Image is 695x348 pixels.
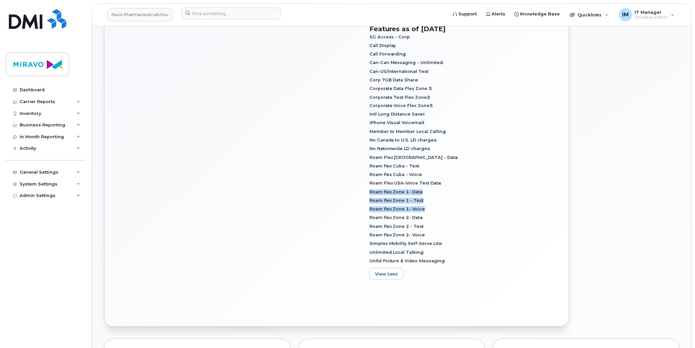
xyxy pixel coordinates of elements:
[622,11,629,19] span: IM
[369,86,435,91] span: Corporate Data Flex Zone 3
[369,69,432,74] span: Can-US/International Text
[369,190,426,195] span: Roam flex Zone 1- Data
[482,8,510,21] a: Alerts
[565,8,613,21] div: Quicklinks
[369,77,422,82] span: Corp 7GB Data Share
[459,11,477,17] span: Support
[107,8,173,21] a: Nuvo Pharmaceuticals Inc.
[635,15,668,20] span: Wireless Admin
[369,146,434,151] span: No Nationwide LD charges
[369,259,449,264] span: Unltd Picture & Video Messaging
[369,172,426,177] span: Roam flex Cuba - Voice
[615,8,679,21] div: IT Manager
[369,52,410,56] span: Call Forwarding
[369,43,399,48] span: Call Display
[369,268,404,280] button: View Less
[492,11,506,17] span: Alerts
[520,11,560,17] span: Knowledge Base
[510,8,565,21] a: Knowledge Base
[369,25,545,33] h3: Features as of [DATE]
[369,95,434,100] span: Corporate Text Flex Zone3
[369,181,445,186] span: Roam Flex USA-Voice Text Data
[375,271,398,277] span: View Less
[369,224,427,229] span: Roam flex Zone 2 - Text
[369,120,428,125] span: iPhone Visual Voicemail
[369,34,413,39] span: 5G Access - Corp
[369,103,436,108] span: Corporate Voice Flex Zone3
[369,250,427,255] span: Unlimited Local Talking
[578,12,602,17] span: Quicklinks
[449,8,482,21] a: Support
[369,207,429,212] span: Roam flex Zone 1- Voice
[369,112,429,117] span: Intl Long Distance Saver
[369,138,440,143] span: No Canada to U.S. LD charges
[369,215,426,220] span: Roam flex Zone 2- Data
[369,155,461,160] span: Roam Flex [GEOGRAPHIC_DATA] - Data
[635,10,668,15] span: IT Manager
[369,164,423,169] span: Roam flex Cuba - Text
[369,129,450,134] span: Member to Member Local Calling
[369,60,447,65] span: Can-Can Messaging - Unlimited
[369,233,429,238] span: Roam flex Zone 2- Voice
[369,198,427,203] span: Roam flex Zone 1 - Text
[369,241,446,246] span: Simplex Mobility Self-Serve Lite
[181,8,281,19] input: Find something...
